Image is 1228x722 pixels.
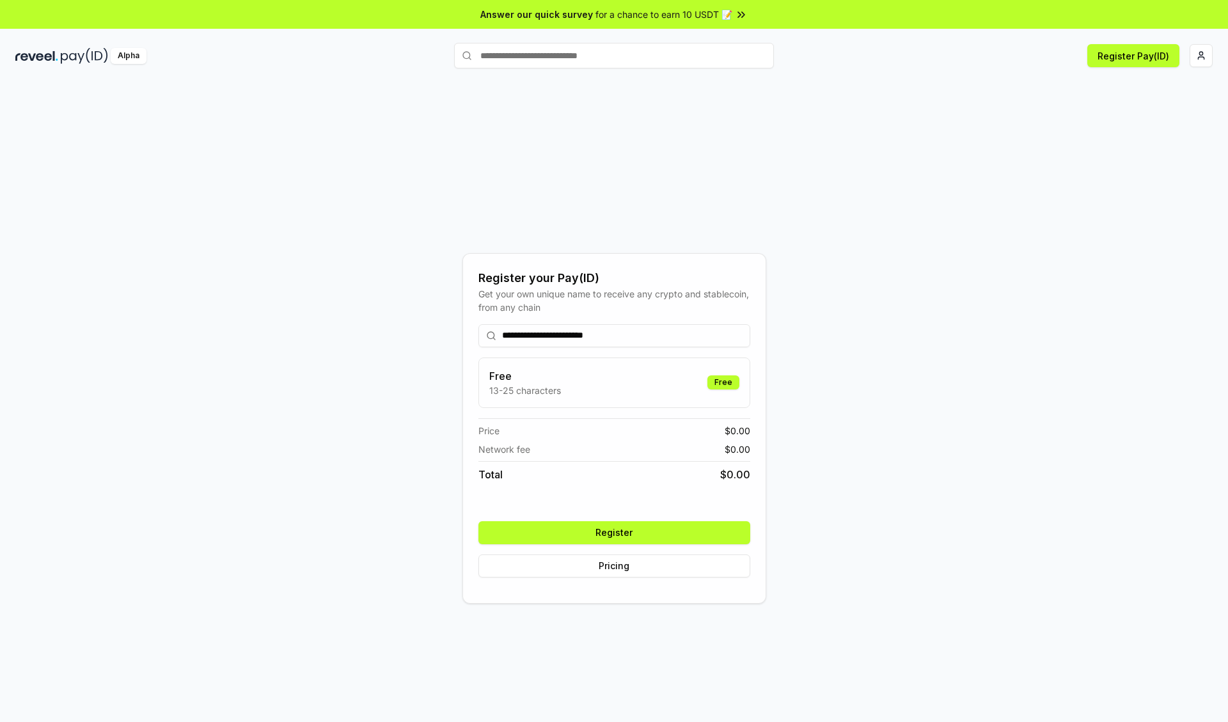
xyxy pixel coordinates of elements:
[478,269,750,287] div: Register your Pay(ID)
[478,424,500,437] span: Price
[707,375,739,389] div: Free
[478,467,503,482] span: Total
[480,8,593,21] span: Answer our quick survey
[478,443,530,456] span: Network fee
[489,368,561,384] h3: Free
[15,48,58,64] img: reveel_dark
[1087,44,1179,67] button: Register Pay(ID)
[111,48,146,64] div: Alpha
[725,443,750,456] span: $ 0.00
[478,521,750,544] button: Register
[61,48,108,64] img: pay_id
[478,554,750,577] button: Pricing
[725,424,750,437] span: $ 0.00
[489,384,561,397] p: 13-25 characters
[720,467,750,482] span: $ 0.00
[595,8,732,21] span: for a chance to earn 10 USDT 📝
[478,287,750,314] div: Get your own unique name to receive any crypto and stablecoin, from any chain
